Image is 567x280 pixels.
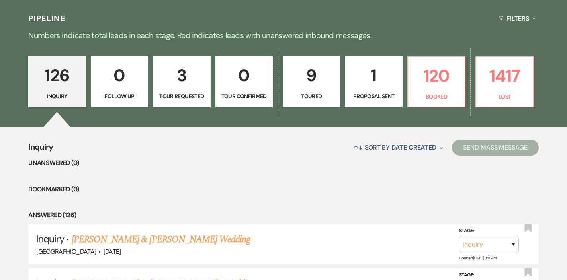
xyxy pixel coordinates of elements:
a: 0Follow Up [91,56,148,108]
a: [PERSON_NAME] & [PERSON_NAME] Wedding [72,232,250,247]
a: 126Inquiry [28,56,86,108]
span: Inquiry [36,233,64,245]
p: Booked [413,92,460,101]
p: 1 [350,62,397,89]
a: 1417Lost [475,56,534,108]
label: Stage: [459,271,519,280]
p: 126 [33,62,80,89]
p: Toured [288,92,335,101]
p: Inquiry [33,92,80,101]
p: Proposal Sent [350,92,397,101]
span: ↑↓ [354,143,363,152]
p: 120 [413,62,460,89]
a: 3Tour Requested [153,56,210,108]
p: 3 [158,62,205,89]
p: Tour Confirmed [221,92,268,101]
li: Bookmarked (0) [28,184,539,194]
a: 9Toured [283,56,340,108]
a: 120Booked [407,56,465,108]
span: Created: [DATE] 8:17 AM [459,255,497,261]
p: Tour Requested [158,92,205,101]
p: 0 [221,62,268,89]
p: 9 [288,62,335,89]
li: Unanswered (0) [28,158,539,168]
span: [DATE] [104,247,121,256]
button: Send Mass Message [452,140,539,156]
a: 0Tour Confirmed [215,56,273,108]
button: Sort By Date Created [350,137,446,158]
span: [GEOGRAPHIC_DATA] [36,247,96,256]
button: Filters [495,8,539,29]
h3: Pipeline [28,13,66,24]
label: Stage: [459,227,519,235]
a: 1Proposal Sent [345,56,402,108]
p: Follow Up [96,92,143,101]
p: 1417 [481,62,528,89]
span: Date Created [391,143,436,152]
li: Answered (126) [28,210,539,220]
p: 0 [96,62,143,89]
span: Inquiry [28,141,53,158]
p: Lost [481,92,528,101]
